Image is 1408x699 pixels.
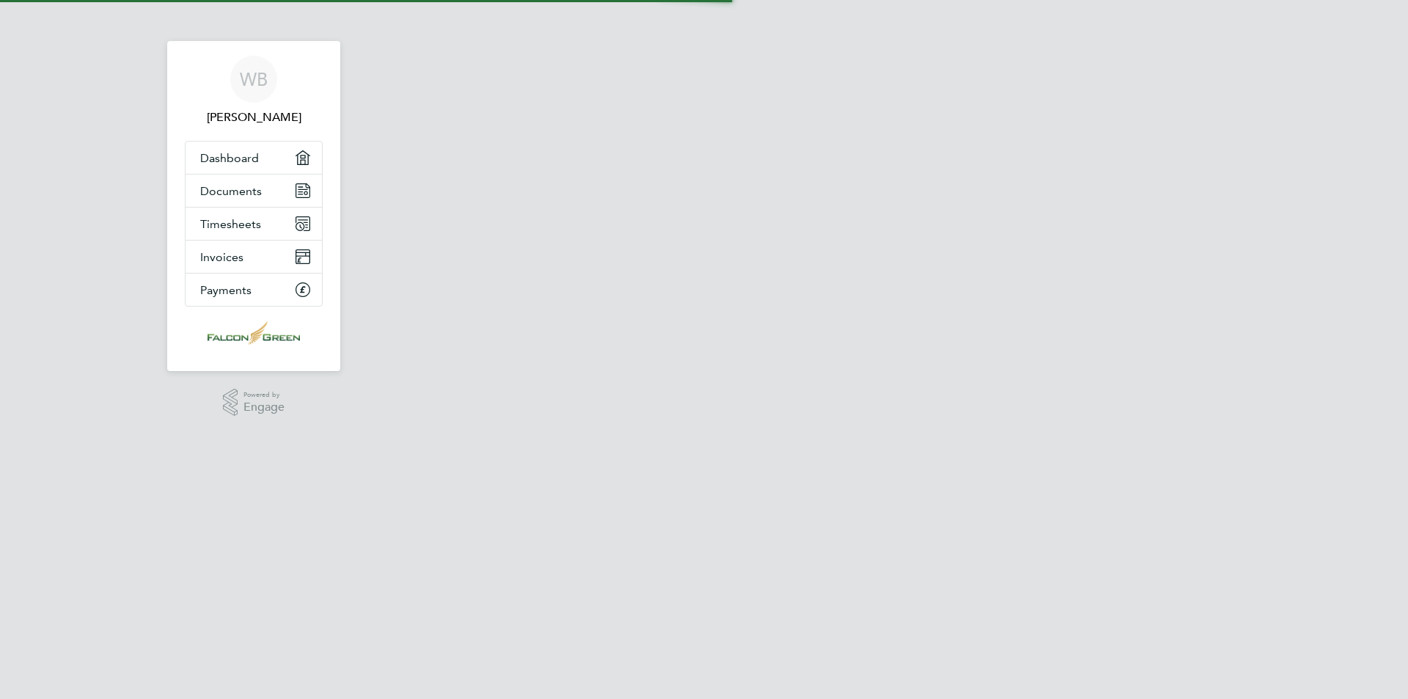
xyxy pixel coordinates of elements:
[186,142,322,174] a: Dashboard
[243,389,285,401] span: Powered by
[200,151,259,165] span: Dashboard
[208,321,300,345] img: falcongreen-logo-retina.png
[167,41,340,371] nav: Main navigation
[185,109,323,126] span: Winston Branker
[200,250,243,264] span: Invoices
[186,208,322,240] a: Timesheets
[186,241,322,273] a: Invoices
[185,56,323,126] a: WB[PERSON_NAME]
[186,175,322,207] a: Documents
[200,217,261,231] span: Timesheets
[185,321,323,345] a: Go to home page
[186,274,322,306] a: Payments
[200,283,252,297] span: Payments
[223,389,285,417] a: Powered byEngage
[240,70,268,89] span: WB
[200,184,262,198] span: Documents
[243,401,285,414] span: Engage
